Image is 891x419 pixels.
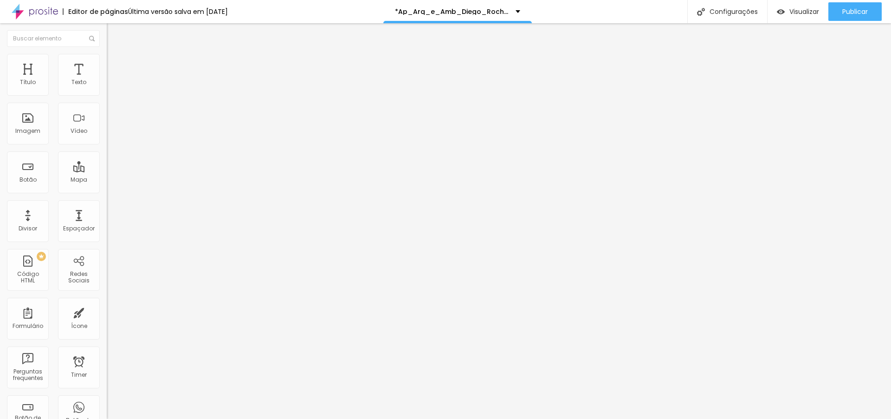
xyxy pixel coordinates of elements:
div: Ícone [71,323,87,329]
span: Publicar [842,8,868,15]
div: Formulário [13,323,43,329]
div: Botão [19,177,37,183]
div: Espaçador [63,225,95,232]
span: Visualizar [789,8,819,15]
img: view-1.svg [777,8,785,16]
img: Icone [89,36,95,41]
input: Buscar elemento [7,30,100,47]
div: Perguntas frequentes [9,368,46,382]
div: Última versão salva em [DATE] [128,8,228,15]
div: Divisor [19,225,37,232]
div: Texto [71,79,86,85]
div: Redes Sociais [60,271,97,284]
div: Vídeo [71,128,87,134]
div: Imagem [15,128,40,134]
p: *Ap_Arq_e_Amb_Diego_Rocha_BH [395,8,509,15]
button: Publicar [828,2,882,21]
div: Título [20,79,36,85]
div: Mapa [71,177,87,183]
button: Visualizar [768,2,828,21]
iframe: Editor [107,23,891,419]
div: Código HTML [9,271,46,284]
img: Icone [697,8,705,16]
div: Editor de páginas [63,8,128,15]
div: Timer [71,372,87,378]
